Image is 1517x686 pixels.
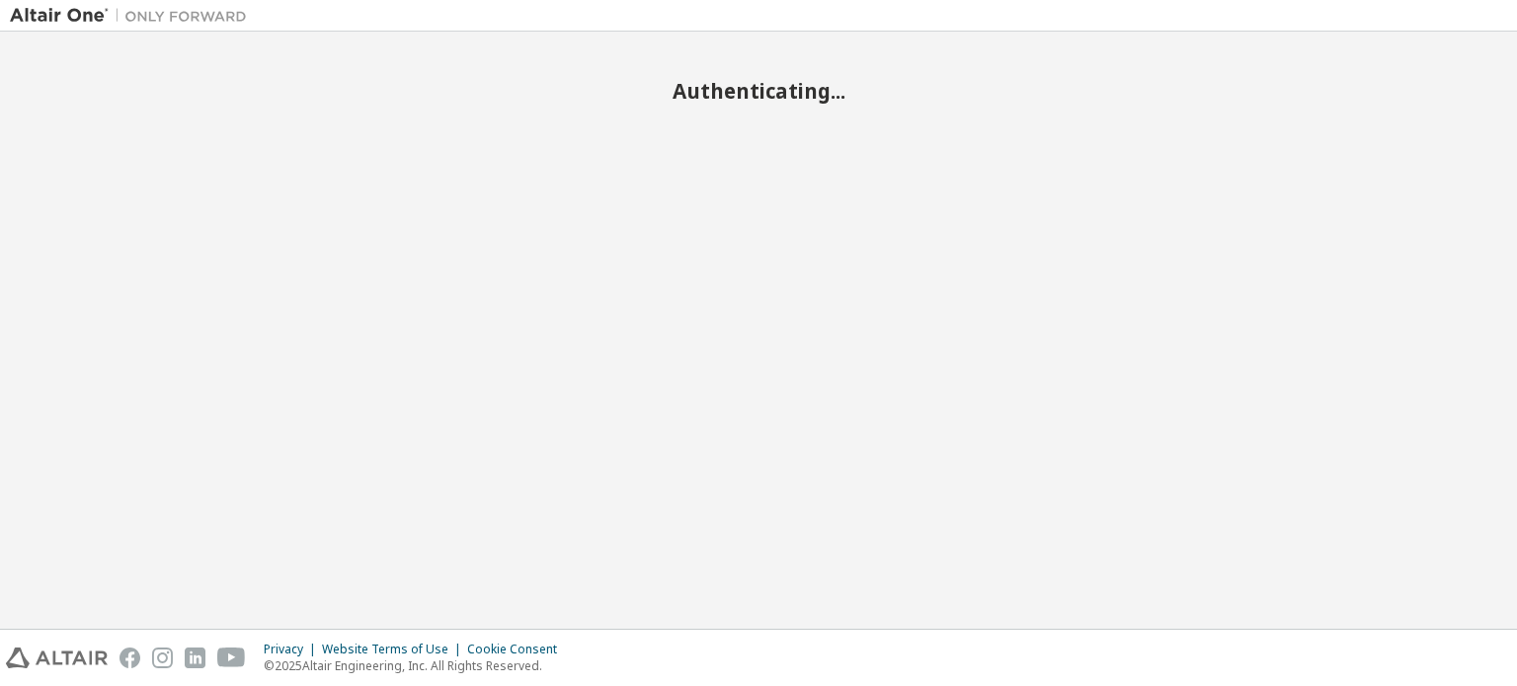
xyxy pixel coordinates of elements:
[217,648,246,668] img: youtube.svg
[10,78,1507,104] h2: Authenticating...
[264,642,322,657] div: Privacy
[322,642,467,657] div: Website Terms of Use
[6,648,108,668] img: altair_logo.svg
[467,642,569,657] div: Cookie Consent
[152,648,173,668] img: instagram.svg
[10,6,257,26] img: Altair One
[185,648,205,668] img: linkedin.svg
[264,657,569,674] p: © 2025 Altair Engineering, Inc. All Rights Reserved.
[120,648,140,668] img: facebook.svg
